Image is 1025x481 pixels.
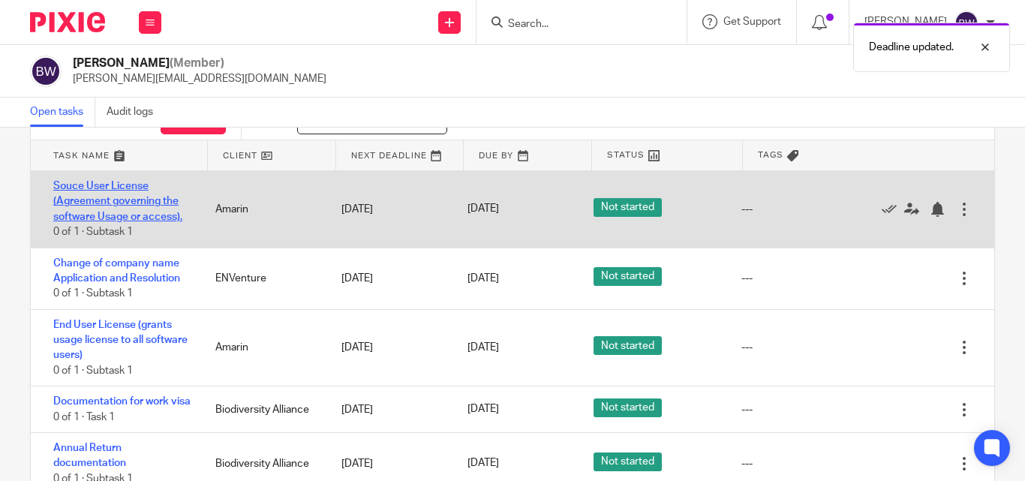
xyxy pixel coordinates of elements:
[107,98,164,127] a: Audit logs
[467,404,499,415] span: [DATE]
[53,412,115,422] span: 0 of 1 · Task 1
[467,273,499,284] span: [DATE]
[53,258,180,284] a: Change of company name Application and Resolution
[53,288,133,299] span: 0 of 1 · Subtask 1
[200,449,326,479] div: Biodiversity Alliance
[326,395,452,425] div: [DATE]
[594,452,662,471] span: Not started
[326,194,452,224] div: [DATE]
[53,443,126,468] a: Annual Return documentation
[326,263,452,293] div: [DATE]
[53,365,133,376] span: 0 of 1 · Subtask 1
[200,395,326,425] div: Biodiversity Alliance
[954,11,978,35] img: svg%3E
[594,198,662,217] span: Not started
[741,402,753,417] div: ---
[467,458,499,469] span: [DATE]
[200,332,326,362] div: Amarin
[30,12,105,32] img: Pixie
[30,98,95,127] a: Open tasks
[170,57,224,69] span: (Member)
[326,332,452,362] div: [DATE]
[882,202,904,217] a: Mark as done
[200,194,326,224] div: Amarin
[53,227,133,237] span: 0 of 1 · Subtask 1
[53,181,182,222] a: Souce User License (Agreement governing the software Usage or access).
[506,18,642,32] input: Search
[869,40,954,55] p: Deadline updated.
[30,56,62,87] img: svg%3E
[741,456,753,471] div: ---
[741,271,753,286] div: ---
[467,204,499,215] span: [DATE]
[594,336,662,355] span: Not started
[326,449,452,479] div: [DATE]
[594,398,662,417] span: Not started
[467,342,499,353] span: [DATE]
[758,149,783,161] span: Tags
[607,149,645,161] span: Status
[741,202,753,217] div: ---
[53,396,191,407] a: Documentation for work visa
[73,56,326,71] h2: [PERSON_NAME]
[53,320,188,361] a: End User License (grants usage license to all software users)
[741,340,753,355] div: ---
[594,267,662,286] span: Not started
[73,71,326,86] p: [PERSON_NAME][EMAIL_ADDRESS][DOMAIN_NAME]
[200,263,326,293] div: ENVenture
